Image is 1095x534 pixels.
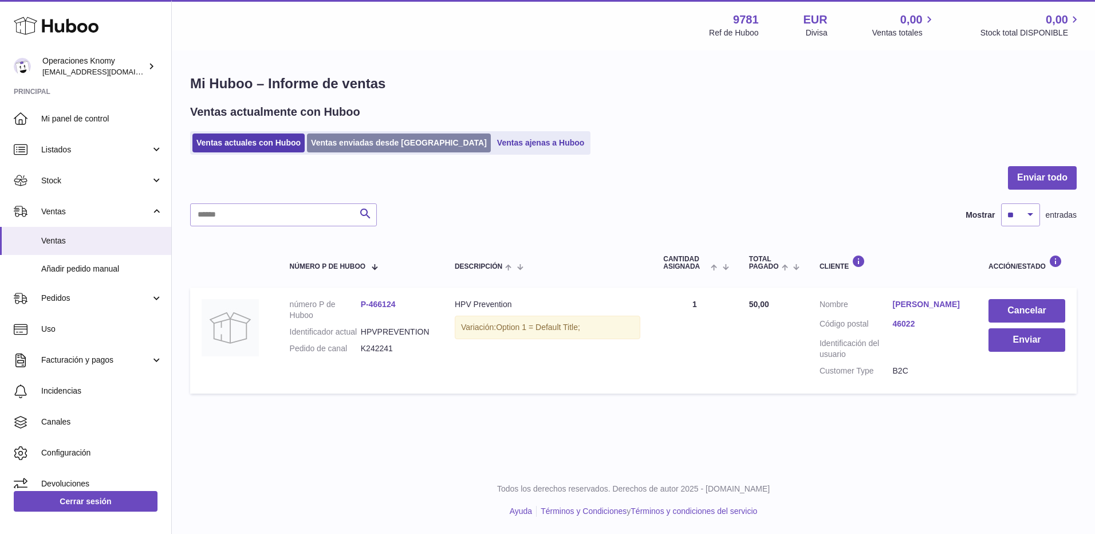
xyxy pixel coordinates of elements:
[1046,12,1068,28] span: 0,00
[733,12,759,28] strong: 9781
[749,300,769,309] span: 50,00
[290,343,361,354] dt: Pedido de canal
[1046,210,1077,221] span: entradas
[290,327,361,337] dt: Identificador actual
[41,478,163,489] span: Devoluciones
[361,300,396,309] a: P-466124
[41,293,151,304] span: Pedidos
[749,256,779,270] span: Total pagado
[41,264,163,274] span: Añadir pedido manual
[181,484,1086,494] p: Todos los derechos reservados. Derechos de autor 2025 - [DOMAIN_NAME]
[988,255,1065,270] div: Acción/Estado
[42,67,168,76] span: [EMAIL_ADDRESS][DOMAIN_NAME]
[202,299,259,356] img: no-photo.jpg
[900,12,923,28] span: 0,00
[541,506,627,516] a: Términos y Condiciones
[893,366,966,376] dd: B2C
[663,256,708,270] span: Cantidad ASIGNADA
[510,506,532,516] a: Ayuda
[1008,166,1077,190] button: Enviar todo
[820,319,893,332] dt: Código postal
[41,144,151,155] span: Listados
[893,299,966,310] a: [PERSON_NAME]
[966,210,995,221] label: Mostrar
[988,299,1065,323] button: Cancelar
[709,28,758,38] div: Ref de Huboo
[14,58,31,75] img: operaciones@selfkit.com
[455,263,502,270] span: Descripción
[41,235,163,246] span: Ventas
[307,133,491,152] a: Ventas enviadas desde [GEOGRAPHIC_DATA]
[41,324,163,335] span: Uso
[806,28,828,38] div: Divisa
[455,299,640,310] div: HPV Prevention
[192,133,305,152] a: Ventas actuales con Huboo
[41,355,151,366] span: Facturación y pagos
[820,338,893,360] dt: Identificación del usuario
[820,299,893,313] dt: Nombre
[14,491,157,512] a: Cerrar sesión
[803,12,828,28] strong: EUR
[493,133,589,152] a: Ventas ajenas a Huboo
[820,255,966,270] div: Cliente
[41,417,163,427] span: Canales
[631,506,757,516] a: Términos y condiciones del servicio
[290,263,365,270] span: número P de Huboo
[980,12,1081,38] a: 0,00 Stock total DISPONIBLE
[190,104,360,120] h2: Ventas actualmente con Huboo
[652,288,738,393] td: 1
[361,327,432,337] dd: HPVPREVENTION
[872,12,936,38] a: 0,00 Ventas totales
[190,74,1077,93] h1: Mi Huboo – Informe de ventas
[455,316,640,339] div: Variación:
[496,323,580,332] span: Option 1 = Default Title;
[41,206,151,217] span: Ventas
[893,319,966,329] a: 46022
[537,506,757,517] li: y
[820,366,893,376] dt: Customer Type
[41,447,163,458] span: Configuración
[988,328,1065,352] button: Enviar
[361,343,432,354] dd: K242241
[41,113,163,124] span: Mi panel de control
[41,386,163,396] span: Incidencias
[980,28,1081,38] span: Stock total DISPONIBLE
[42,56,145,77] div: Operaciones Knomy
[872,28,936,38] span: Ventas totales
[41,175,151,186] span: Stock
[290,299,361,321] dt: número P de Huboo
